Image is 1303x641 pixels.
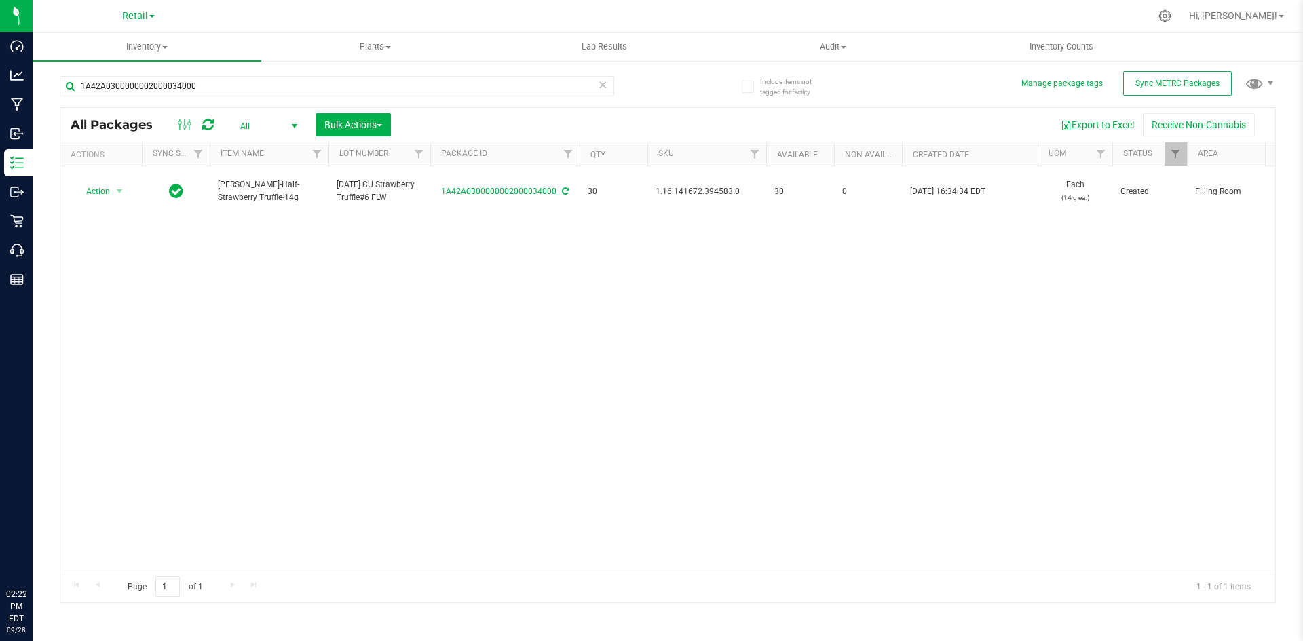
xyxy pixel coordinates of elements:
a: Item Name [221,149,264,158]
inline-svg: Inventory [10,156,24,170]
span: 1 - 1 of 1 items [1186,576,1262,596]
inline-svg: Analytics [10,69,24,82]
span: Sync METRC Packages [1135,79,1220,88]
a: Filter [187,142,210,166]
a: Lot Number [339,149,388,158]
span: [DATE] 16:34:34 EDT [910,185,985,198]
a: Audit [719,33,947,61]
span: Page of 1 [116,576,214,597]
a: SKU [658,149,674,158]
p: 02:22 PM EDT [6,588,26,625]
span: Action [74,182,111,201]
button: Sync METRC Packages [1123,71,1232,96]
span: Bulk Actions [324,119,382,130]
a: Package ID [441,149,487,158]
span: [PERSON_NAME]-Half-Strawberry Truffle-14g [218,178,320,204]
a: Area [1198,149,1218,158]
a: Inventory [33,33,261,61]
a: Filter [1165,142,1187,166]
span: 0 [842,185,894,198]
span: 30 [774,185,826,198]
div: Actions [71,150,136,159]
button: Bulk Actions [316,113,391,136]
p: (14 g ea.) [1046,191,1104,204]
div: Manage settings [1156,9,1173,22]
inline-svg: Retail [10,214,24,228]
a: Filter [744,142,766,166]
span: Each [1046,178,1104,204]
inline-svg: Call Center [10,244,24,257]
a: Created Date [913,150,969,159]
p: 09/28 [6,625,26,635]
inline-svg: Manufacturing [10,98,24,111]
a: Filter [1090,142,1112,166]
a: 1A42A0300000002000034000 [441,187,556,196]
inline-svg: Dashboard [10,39,24,53]
a: Status [1123,149,1152,158]
span: Include items not tagged for facility [760,77,828,97]
span: Inventory Counts [1011,41,1112,53]
span: Filling Room [1195,185,1281,198]
inline-svg: Reports [10,273,24,286]
button: Receive Non-Cannabis [1143,113,1255,136]
a: Filter [306,142,328,166]
a: Filter [557,142,580,166]
span: Retail [122,10,148,22]
inline-svg: Inbound [10,127,24,140]
input: 1 [155,576,180,597]
span: Inventory [33,41,261,53]
span: Created [1120,185,1179,198]
span: 1.16.141672.394583.0 [656,185,758,198]
span: Hi, [PERSON_NAME]! [1189,10,1277,21]
span: Audit [719,41,947,53]
span: In Sync [169,182,183,201]
button: Export to Excel [1052,113,1143,136]
span: All Packages [71,117,166,132]
span: [DATE] CU Strawberry Truffle#6 FLW [337,178,422,204]
span: Sync from Compliance System [560,187,569,196]
input: Search Package ID, Item Name, SKU, Lot or Part Number... [60,76,614,96]
a: Lab Results [490,33,719,61]
a: Inventory Counts [947,33,1176,61]
a: UOM [1049,149,1066,158]
span: Plants [262,41,489,53]
a: Available [777,150,818,159]
iframe: Resource center [14,532,54,573]
a: Qty [590,150,605,159]
span: select [111,182,128,201]
span: Clear [598,76,607,94]
a: Non-Available [845,150,905,159]
a: Filter [408,142,430,166]
button: Manage package tags [1021,78,1103,90]
span: 30 [588,185,639,198]
a: Sync Status [153,149,205,158]
a: Plants [261,33,490,61]
inline-svg: Outbound [10,185,24,199]
span: Lab Results [563,41,645,53]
